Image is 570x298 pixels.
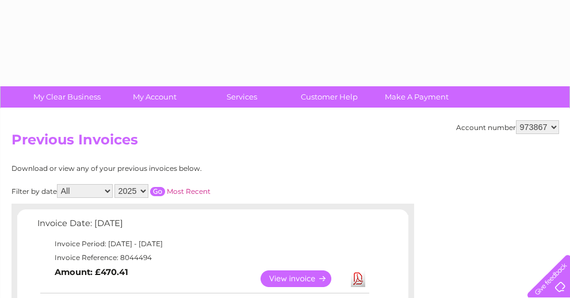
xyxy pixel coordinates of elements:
[194,86,289,108] a: Services
[351,270,365,287] a: Download
[35,251,371,265] td: Invoice Reference: 8044494
[12,184,313,198] div: Filter by date
[167,187,211,196] a: Most Recent
[35,237,371,251] td: Invoice Period: [DATE] - [DATE]
[282,86,377,108] a: Customer Help
[12,132,559,154] h2: Previous Invoices
[55,267,128,277] b: Amount: £470.41
[261,270,345,287] a: View
[107,86,202,108] a: My Account
[456,120,559,134] div: Account number
[35,216,371,237] td: Invoice Date: [DATE]
[12,165,313,173] div: Download or view any of your previous invoices below.
[369,86,464,108] a: Make A Payment
[20,86,114,108] a: My Clear Business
